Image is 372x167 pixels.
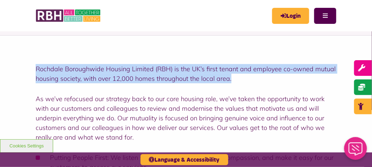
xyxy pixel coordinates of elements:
button: Navigation [314,8,336,24]
button: Language & Accessibility [141,154,228,165]
p: Rochdale Boroughwide Housing Limited (RBH) is the UK’s first tenant and employee co-owned mutual ... [36,64,336,83]
p: As we’ve refocused our strategy back to our core housing role, we’ve taken the opportunity to wor... [36,94,336,142]
a: MyRBH [272,8,309,24]
img: RBH [36,7,102,24]
iframe: Netcall Web Assistant for live chat [340,135,372,167]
